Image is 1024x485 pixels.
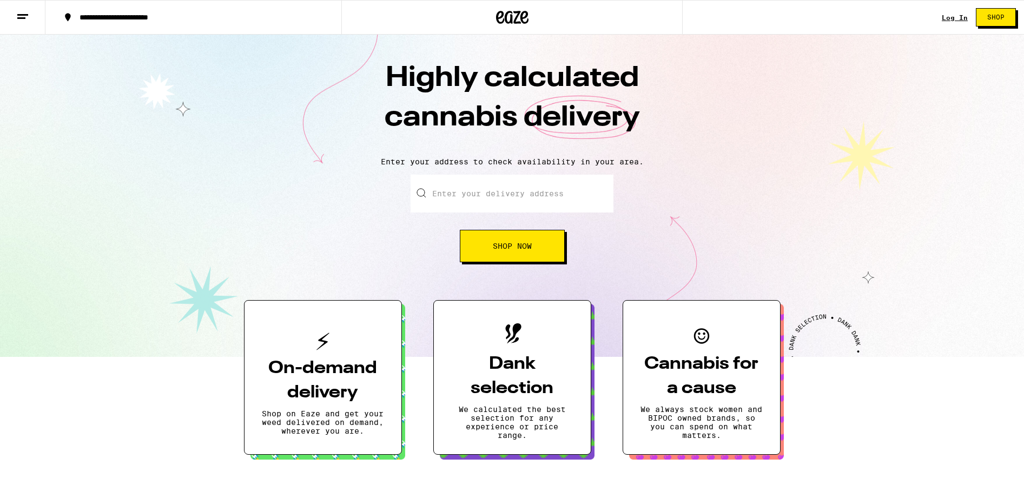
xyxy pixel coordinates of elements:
[451,405,573,440] p: We calculated the best selection for any experience or price range.
[11,157,1013,166] p: Enter your address to check availability in your area.
[460,230,565,262] button: Shop Now
[987,14,1005,21] span: Shop
[262,409,384,435] p: Shop on Eaze and get your weed delivered on demand, wherever you are.
[942,14,968,21] div: Log In
[244,300,402,455] button: On-demand deliveryShop on Eaze and get your weed delivered on demand, wherever you are.
[411,175,613,212] input: Enter your delivery address
[262,356,384,405] h3: On-demand delivery
[493,242,532,250] span: Shop Now
[640,352,763,401] h3: Cannabis for a cause
[433,300,591,455] button: Dank selectionWe calculated the best selection for any experience or price range.
[976,8,1016,26] button: Shop
[640,405,763,440] p: We always stock women and BIPOC owned brands, so you can spend on what matters.
[323,59,702,149] h1: Highly calculated cannabis delivery
[623,300,781,455] button: Cannabis for a causeWe always stock women and BIPOC owned brands, so you can spend on what matters.
[451,352,573,401] h3: Dank selection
